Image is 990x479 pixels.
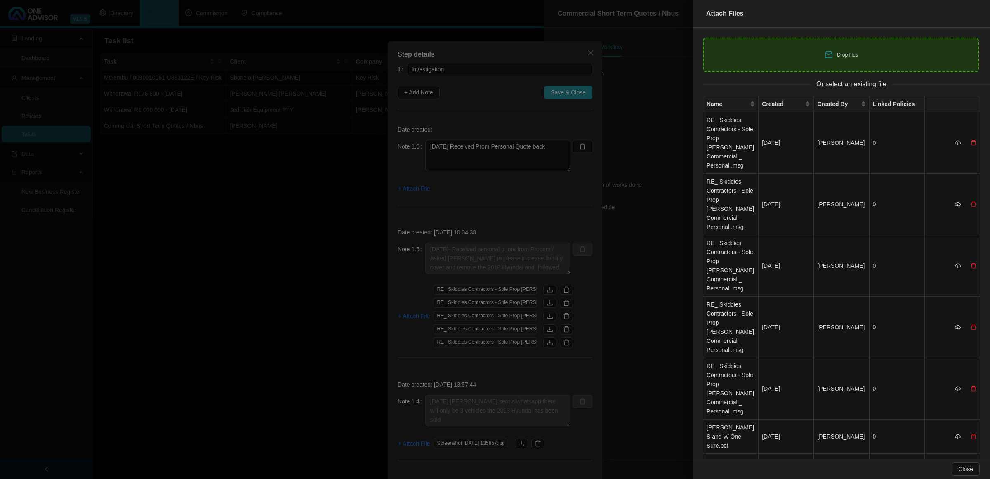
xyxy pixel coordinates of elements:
th: Name [703,96,759,112]
span: cloud-download [955,140,961,146]
span: Attach Files [706,10,744,17]
td: 0 [870,297,925,358]
td: 0 [870,112,925,174]
span: [PERSON_NAME] [817,201,865,208]
td: 0 [870,235,925,297]
span: Created [762,99,804,109]
td: RE_ Skiddies Contractors - Sole Prop [PERSON_NAME] Commercial _ Personal .msg [703,174,759,235]
span: [PERSON_NAME] [817,262,865,269]
td: [DATE] [759,174,814,235]
span: Or select an existing file [810,79,893,89]
span: [PERSON_NAME] [817,385,865,392]
td: RE_ Skiddies Contractors - Sole Prop [PERSON_NAME] Commercial _ Personal .msg [703,112,759,174]
span: cloud-download [955,386,961,392]
span: Close [958,465,973,474]
span: [PERSON_NAME] [817,324,865,330]
button: Close [952,462,980,476]
td: RE_ Skiddies Contractors - Sole Prop [PERSON_NAME] Commercial _ Personal .msg [703,358,759,420]
span: delete [971,263,976,269]
span: cloud-download [955,201,961,207]
td: RE_ Skiddies Contractors - Sole Prop [PERSON_NAME] Commercial _ Personal .msg [703,297,759,358]
span: delete [971,324,976,330]
span: cloud-download [955,324,961,330]
td: [DATE] [759,358,814,420]
td: RE_ Skiddies Contractors - Sole Prop [PERSON_NAME] Commercial _ Personal .msg [703,235,759,297]
span: cloud-download [955,263,961,269]
span: cloud-download [955,434,961,439]
td: 0 [870,420,925,454]
span: delete [971,140,976,146]
span: inbox [824,50,834,59]
th: Created By [814,96,869,112]
span: Name [707,99,748,109]
th: Linked Policies [870,96,925,112]
span: delete [971,434,976,439]
span: delete [971,386,976,392]
td: [DATE] [759,297,814,358]
span: Drop files [837,52,858,58]
td: [DATE] [759,420,814,454]
span: delete [971,201,976,207]
th: Created [759,96,814,112]
td: 0 [870,174,925,235]
td: [DATE] [759,235,814,297]
td: 0 [870,358,925,420]
span: [PERSON_NAME] [817,139,865,146]
span: Created By [817,99,859,109]
td: [PERSON_NAME] S and W One Sure.pdf [703,420,759,454]
span: [PERSON_NAME] [817,433,865,440]
td: [DATE] [759,112,814,174]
